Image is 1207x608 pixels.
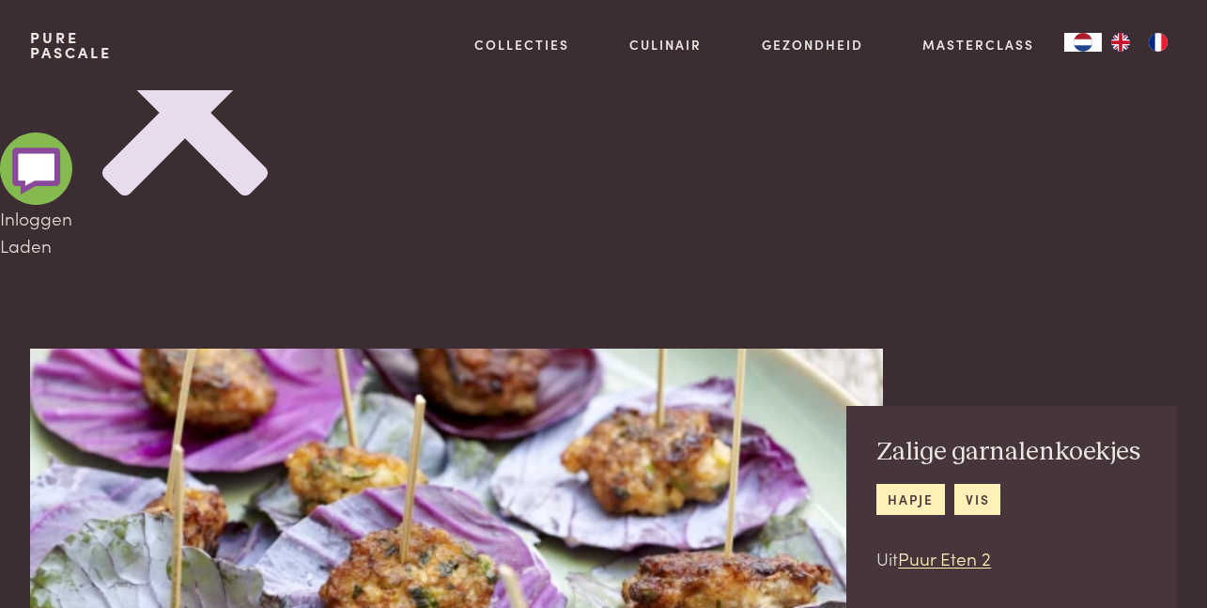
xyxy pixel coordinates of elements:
[474,35,569,55] a: Collecties
[876,484,944,515] a: hapje
[876,545,1140,572] p: Uit
[1064,33,1177,52] aside: Language selected: Nederlands
[898,545,991,570] a: Puur Eten 2
[1102,33,1139,52] a: EN
[762,35,863,55] a: Gezondheid
[1139,33,1177,52] a: FR
[1064,33,1102,52] div: Language
[954,484,1000,515] a: vis
[1102,33,1177,52] ul: Language list
[30,30,112,60] a: PurePascale
[629,35,702,55] a: Culinair
[1064,33,1102,52] a: NL
[922,35,1034,55] a: Masterclass
[876,436,1140,469] h2: Zalige garnalenkoekjes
